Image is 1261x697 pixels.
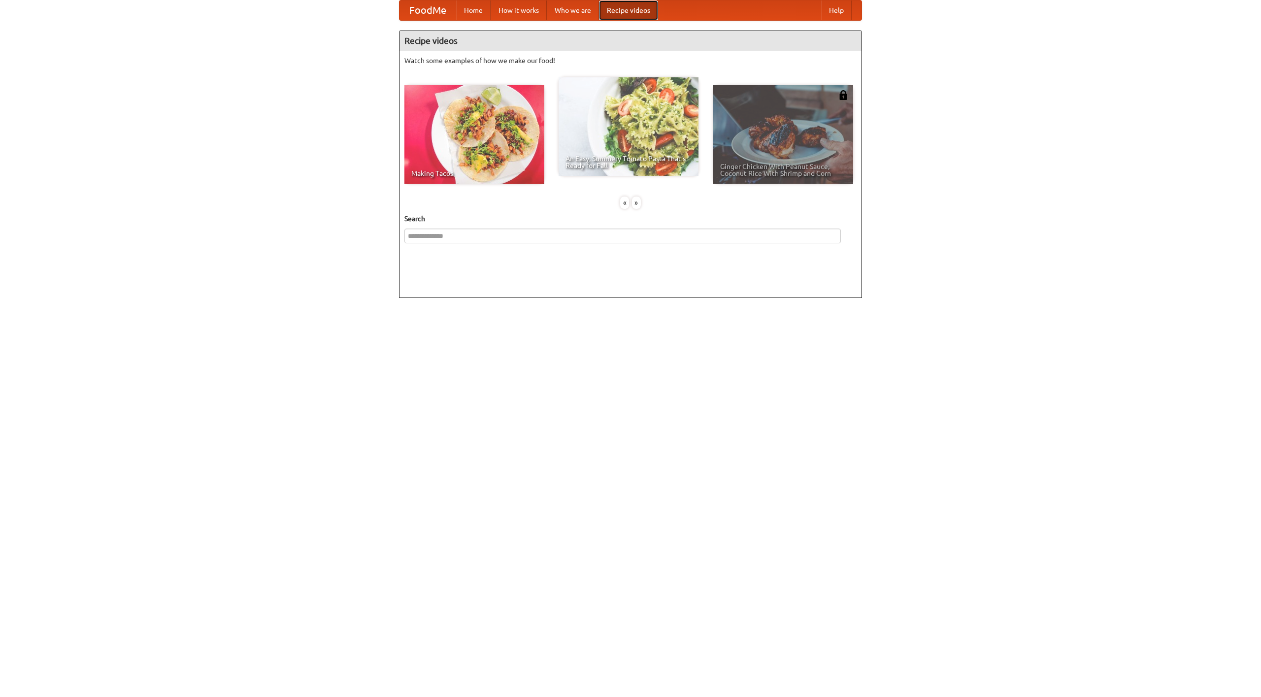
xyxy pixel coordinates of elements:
img: 483408.png [838,90,848,100]
a: Who we are [547,0,599,20]
p: Watch some examples of how we make our food! [404,56,857,66]
h4: Recipe videos [399,31,862,51]
h5: Search [404,214,857,224]
span: An Easy, Summery Tomato Pasta That's Ready for Fall [565,155,692,169]
a: Recipe videos [599,0,658,20]
div: « [620,197,629,209]
a: An Easy, Summery Tomato Pasta That's Ready for Fall [559,77,698,176]
span: Making Tacos [411,170,537,177]
a: Home [456,0,491,20]
a: FoodMe [399,0,456,20]
a: How it works [491,0,547,20]
a: Making Tacos [404,85,544,184]
div: » [632,197,641,209]
a: Help [821,0,852,20]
